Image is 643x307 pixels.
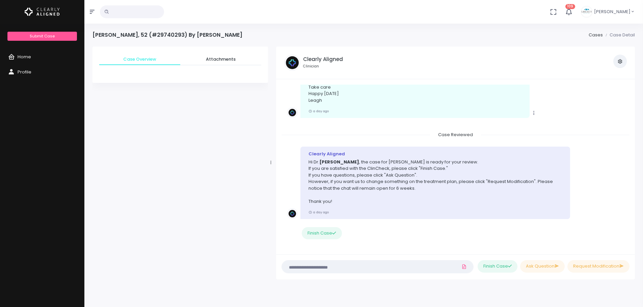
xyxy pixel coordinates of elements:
[460,260,468,273] a: Add Files
[7,32,77,41] a: Submit Case
[430,129,481,140] span: Case Reviewed
[18,69,31,75] span: Profile
[309,151,562,157] div: Clearly Aligned
[186,56,256,63] span: Attachments
[105,56,175,63] span: Case Overview
[92,47,268,91] div: scrollable content
[25,5,60,19] img: Logo Horizontal
[309,159,562,205] p: Hi Dr. , the case for [PERSON_NAME] is ready for your review. If you are satisfied with the ClinC...
[282,85,629,248] div: scrollable content
[303,64,343,69] small: Clinician
[520,260,565,273] button: Ask Question
[92,32,242,38] h4: [PERSON_NAME], 52 (#29740293) By [PERSON_NAME]
[30,33,55,39] span: Submit Case
[309,109,329,113] small: a day ago
[565,4,575,9] span: 109
[18,54,31,60] span: Home
[302,227,342,240] button: Finish Case
[567,260,629,273] button: Request Modification
[303,56,343,62] h5: Clearly Aligned
[594,8,631,15] span: [PERSON_NAME]
[319,159,359,165] b: [PERSON_NAME]
[478,260,517,273] button: Finish Case
[581,6,593,18] img: Header Avatar
[603,32,635,38] li: Case Detail
[309,210,329,214] small: a day ago
[589,32,603,38] a: Cases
